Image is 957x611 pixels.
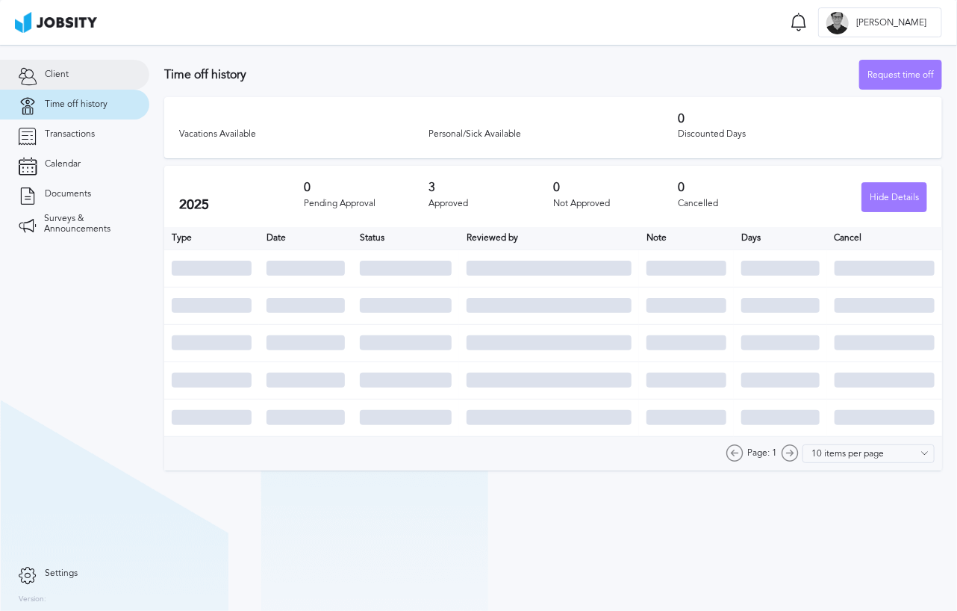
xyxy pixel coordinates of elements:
[553,199,678,209] div: Not Approved
[45,99,107,110] span: Time off history
[15,12,97,33] img: ab4bad089aa723f57921c736e9817d99.png
[861,182,927,212] button: Hide Details
[678,129,927,140] div: Discounted Days
[19,595,46,604] label: Version:
[428,199,553,209] div: Approved
[45,189,91,199] span: Documents
[747,448,777,459] span: Page: 1
[826,12,849,34] div: E
[44,214,131,235] span: Surveys & Announcements
[179,197,304,213] h2: 2025
[45,69,69,80] span: Client
[827,227,942,249] th: Cancel
[428,181,553,194] h3: 3
[860,61,941,90] div: Request time off
[304,181,428,194] h3: 0
[678,199,802,209] div: Cancelled
[164,227,259,249] th: Type
[352,227,459,249] th: Toggle SortBy
[304,199,428,209] div: Pending Approval
[459,227,639,249] th: Toggle SortBy
[734,227,826,249] th: Days
[45,159,81,170] span: Calendar
[45,568,78,579] span: Settings
[428,129,678,140] div: Personal/Sick Available
[678,112,927,125] h3: 0
[678,181,802,194] h3: 0
[862,183,926,213] div: Hide Details
[553,181,678,194] h3: 0
[859,60,942,90] button: Request time off
[179,129,428,140] div: Vacations Available
[45,129,95,140] span: Transactions
[818,7,942,37] button: E[PERSON_NAME]
[849,18,934,28] span: [PERSON_NAME]
[164,68,859,81] h3: Time off history
[639,227,734,249] th: Toggle SortBy
[259,227,352,249] th: Toggle SortBy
